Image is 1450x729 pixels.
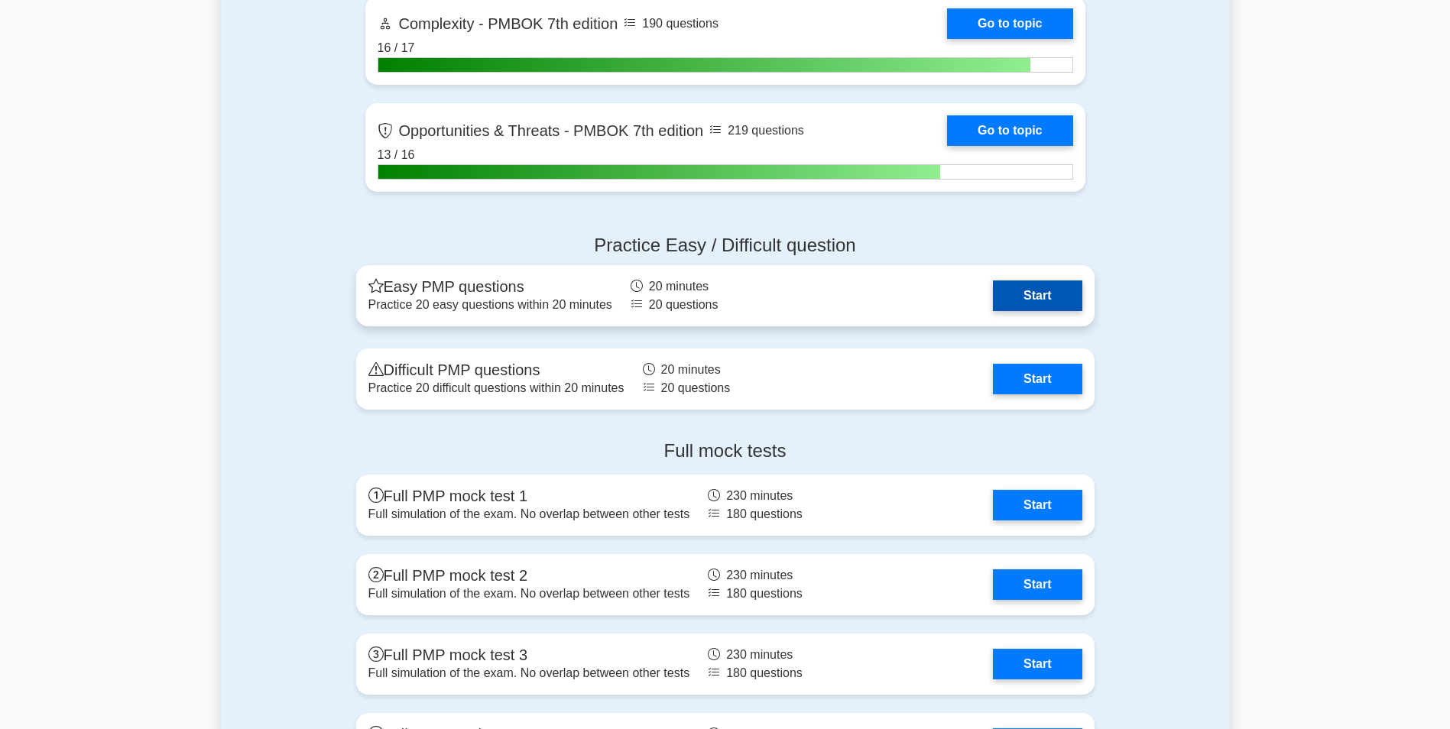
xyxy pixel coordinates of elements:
a: Start [993,649,1082,679]
a: Start [993,280,1082,311]
h4: Practice Easy / Difficult question [356,235,1095,257]
a: Start [993,569,1082,600]
h4: Full mock tests [356,440,1095,462]
a: Go to topic [947,8,1072,39]
a: Start [993,490,1082,520]
a: Go to topic [947,115,1072,146]
a: Start [993,364,1082,394]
